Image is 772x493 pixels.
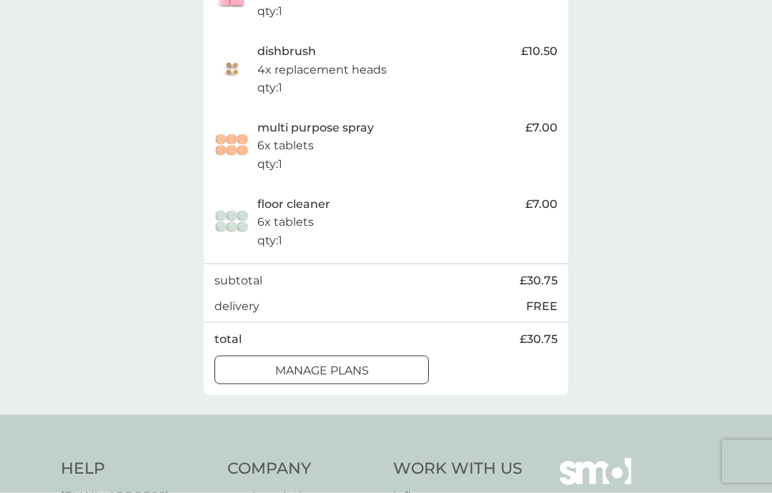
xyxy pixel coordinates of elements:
[520,272,558,290] span: £30.75
[257,195,330,214] p: floor cleaner
[214,356,429,384] button: manage plans
[393,458,523,480] h4: Work With Us
[257,42,316,61] p: dishbrush
[257,2,282,21] p: qty : 1
[526,297,558,316] p: FREE
[520,330,558,349] span: £30.75
[257,213,314,231] p: 6x tablets
[257,119,374,137] p: multi purpose spray
[227,458,380,480] h4: Company
[214,297,259,316] p: delivery
[521,42,558,61] span: £10.50
[257,136,314,155] p: 6x tablets
[257,79,282,97] p: qty : 1
[214,272,262,290] p: subtotal
[257,155,282,174] p: qty : 1
[525,119,558,137] span: £7.00
[61,458,213,480] h4: Help
[525,195,558,214] span: £7.00
[214,330,242,349] p: total
[257,231,282,250] p: qty : 1
[257,61,387,79] p: 4x replacement heads
[275,362,369,380] p: manage plans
